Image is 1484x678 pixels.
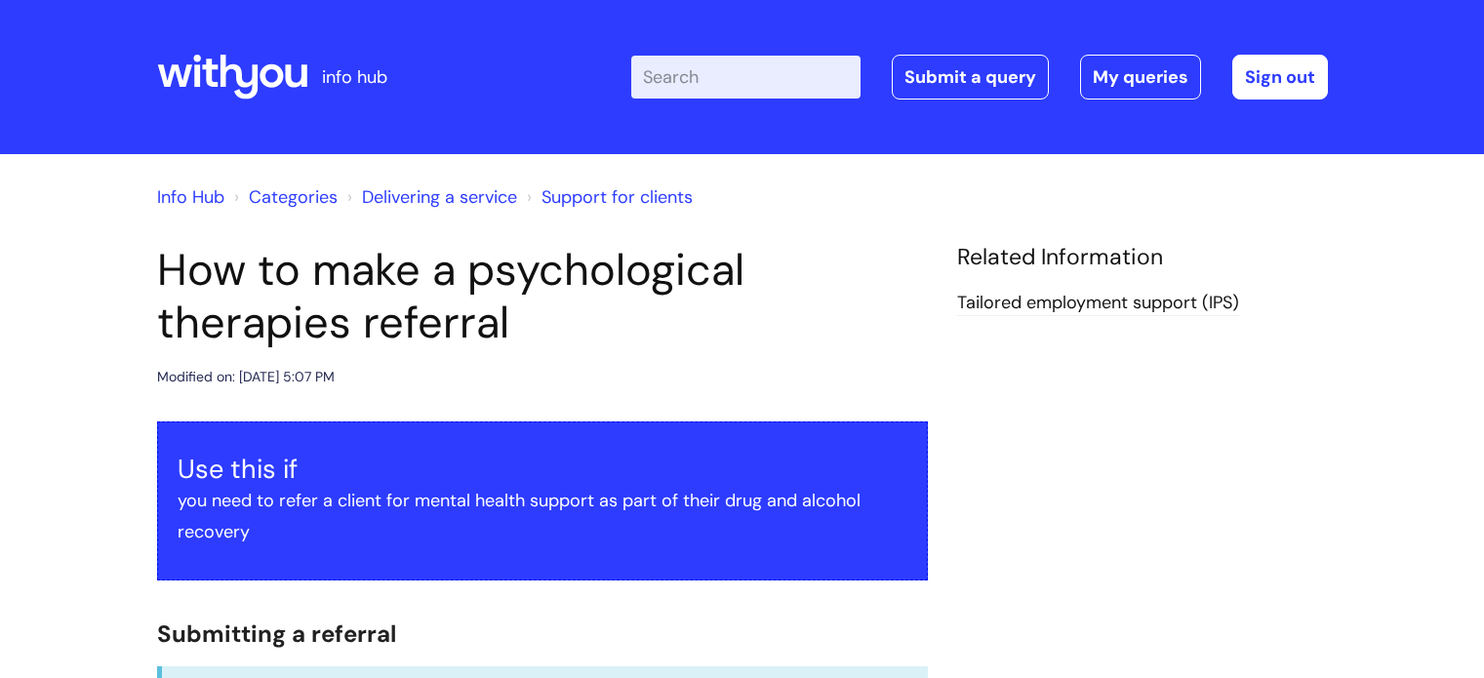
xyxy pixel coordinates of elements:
[229,181,338,213] li: Solution home
[178,485,907,548] p: you need to refer a client for mental health support as part of their drug and alcohol recovery
[157,365,335,389] div: Modified on: [DATE] 5:07 PM
[541,185,693,209] a: Support for clients
[522,181,693,213] li: Support for clients
[342,181,517,213] li: Delivering a service
[1232,55,1328,100] a: Sign out
[1080,55,1201,100] a: My queries
[249,185,338,209] a: Categories
[892,55,1049,100] a: Submit a query
[631,56,861,99] input: Search
[157,244,928,349] h1: How to make a psychological therapies referral
[631,55,1328,100] div: | -
[157,618,396,649] span: Submitting a referral
[957,291,1239,316] a: Tailored employment support (IPS)
[157,185,224,209] a: Info Hub
[322,61,387,93] p: info hub
[178,454,907,485] h3: Use this if
[362,185,517,209] a: Delivering a service
[957,244,1328,271] h4: Related Information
